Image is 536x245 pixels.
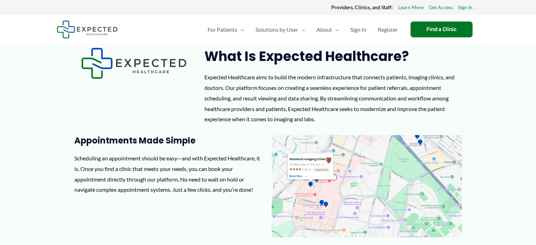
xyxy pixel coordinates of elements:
a: AboutMenu Toggle [311,17,345,42]
span: Register [378,17,398,42]
a: Learn More [398,3,424,12]
strong: Providers, Clinics, and Staff: [331,4,393,10]
span: For Patients [208,17,237,42]
span: Solutions by User [255,17,298,42]
a: Find a Clinic [411,22,473,37]
a: Solutions by UserMenu Toggle [250,17,311,42]
a: Get Access [429,3,453,12]
h3: Appointments Made Simple [74,135,265,146]
a: For PatientsMenu Toggle [202,17,250,42]
a: Sign In [345,17,372,42]
img: Expected Healthcare Logo [81,48,187,79]
h2: What is Expected Healthcare? [204,48,465,65]
span: Menu Toggle [237,17,244,42]
span: Menu Toggle [298,17,305,42]
span: About [316,17,332,42]
div: Expected Healthcare aims to build the modern infrastructure that connects patients, imaging clini... [204,72,465,124]
nav: Primary Site Navigation [202,17,403,42]
a: Sign In [458,3,473,12]
p: Scheduling an appointment should be easy—and with Expected Healthcare, it is. Once you find a cli... [74,153,265,195]
a: Register [372,17,403,42]
img: Expected Healthcare Logo - side, dark font, small [57,20,118,38]
span: Sign In [350,17,366,42]
span: Menu Toggle [332,17,339,42]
